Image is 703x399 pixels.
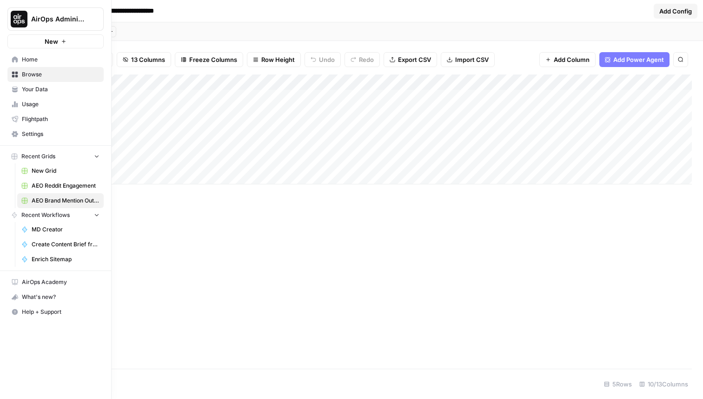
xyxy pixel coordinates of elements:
a: Create Content Brief from Keyword [17,237,104,252]
span: New [45,37,58,46]
button: Add Column [539,52,596,67]
button: What's new? [7,290,104,304]
button: Export CSV [384,52,437,67]
span: Redo [359,55,374,64]
a: Home [7,52,104,67]
a: Usage [7,97,104,112]
span: Enrich Sitemap [32,255,99,264]
a: Enrich Sitemap [17,252,104,267]
div: 5 Rows [600,377,636,392]
button: New [7,34,104,48]
span: Browse [22,70,99,79]
span: Import CSV [455,55,489,64]
button: Freeze Columns [175,52,243,67]
span: Flightpath [22,115,99,123]
span: AEO Brand Mention Outreach [32,196,99,205]
div: 10/13 Columns [636,377,692,392]
span: Export CSV [398,55,431,64]
span: AirOps Academy [22,278,99,286]
a: New Grid [17,163,104,178]
button: Workspace: AirOps Administrative [7,7,104,31]
a: AEO Brand Mention Outreach [17,193,104,208]
button: Row Height [247,52,301,67]
a: Settings [7,127,104,142]
div: What's new? [8,290,103,304]
span: Freeze Columns [189,55,237,64]
button: Add Config [654,4,697,19]
button: Undo [305,52,341,67]
button: Add Power Agent [599,52,670,67]
span: MD Creator [32,225,99,234]
button: Recent Workflows [7,208,104,222]
button: Help + Support [7,304,104,319]
span: AirOps Administrative [31,14,87,24]
a: Browse [7,67,104,82]
span: Create Content Brief from Keyword [32,240,99,249]
span: Settings [22,130,99,138]
span: 13 Columns [131,55,165,64]
a: AEO Reddit Engagement [17,178,104,193]
span: New Grid [32,167,99,175]
a: Flightpath [7,112,104,127]
span: Row Height [261,55,295,64]
span: Recent Grids [21,152,55,161]
a: MD Creator [17,222,104,237]
span: Add Column [554,55,590,64]
button: 13 Columns [117,52,171,67]
img: AirOps Administrative Logo [11,11,27,27]
span: Home [22,55,99,64]
a: AirOps Academy [7,275,104,290]
button: Import CSV [441,52,495,67]
button: Redo [345,52,380,67]
span: Usage [22,100,99,108]
a: Your Data [7,82,104,97]
span: Add Config [659,7,692,16]
span: Your Data [22,85,99,94]
button: Recent Grids [7,149,104,163]
span: Add Power Agent [613,55,664,64]
span: Help + Support [22,308,99,316]
span: Undo [319,55,335,64]
span: Recent Workflows [21,211,70,219]
span: AEO Reddit Engagement [32,182,99,190]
